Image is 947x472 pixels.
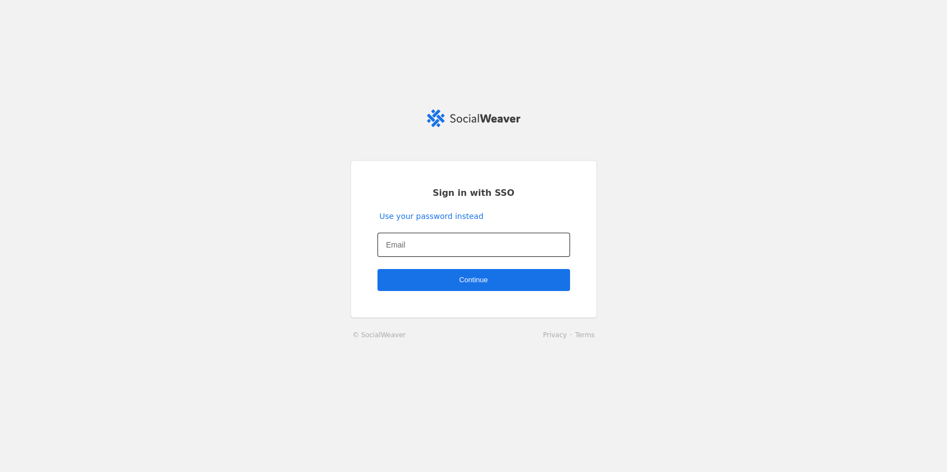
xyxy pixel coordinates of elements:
[459,275,488,286] span: Continue
[380,211,484,222] a: Use your password instead
[386,238,561,251] input: Email
[575,331,594,339] a: Terms
[353,330,406,341] a: © SocialWeaver
[386,238,406,251] mat-label: Email
[567,330,575,341] li: ·
[433,187,514,199] span: Sign in with SSO
[377,269,570,291] button: Continue
[543,331,567,339] a: Privacy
